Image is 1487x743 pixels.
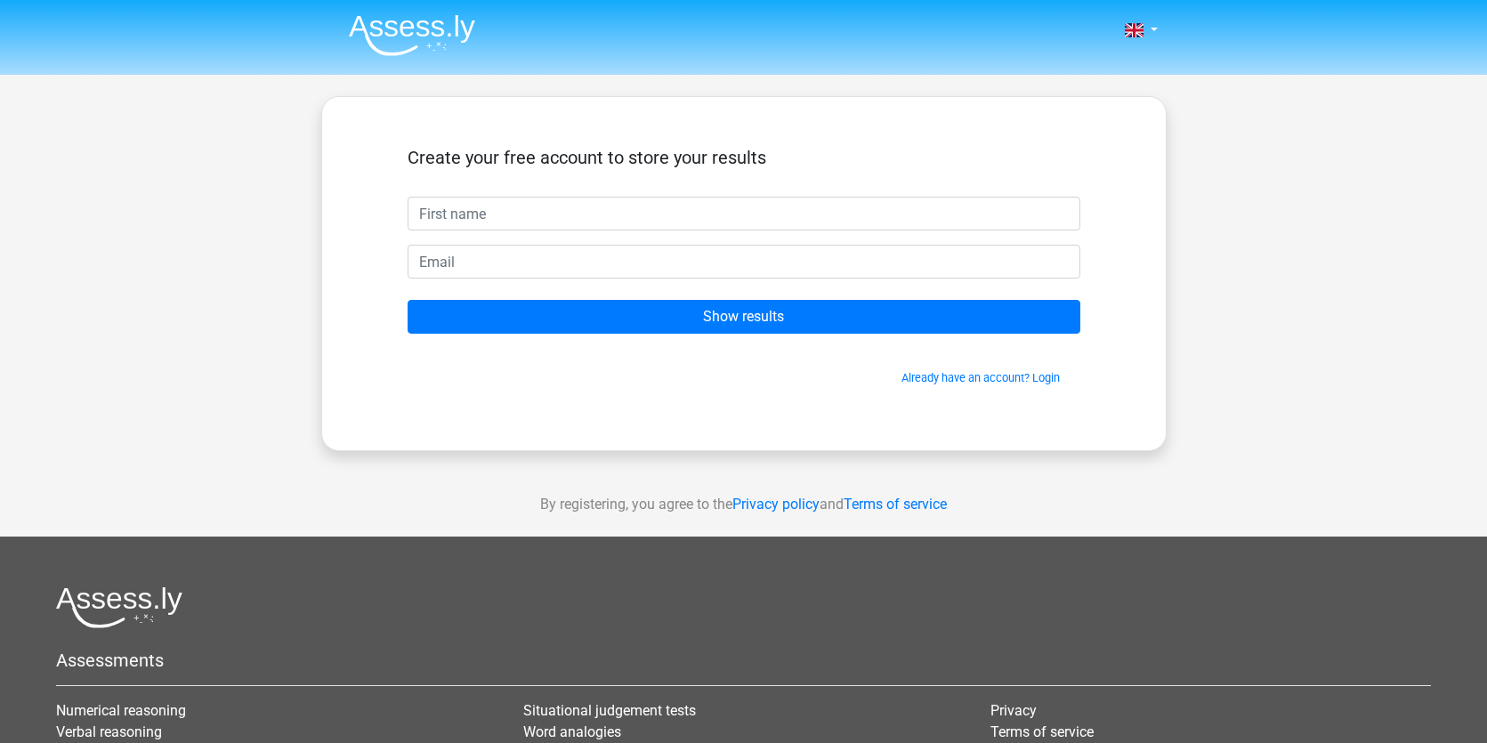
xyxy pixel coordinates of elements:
img: Assessly logo [56,586,182,628]
img: Assessly [349,14,475,56]
a: Privacy policy [732,496,820,513]
a: Word analogies [523,723,621,740]
h5: Create your free account to store your results [408,147,1080,168]
a: Numerical reasoning [56,702,186,719]
a: Situational judgement tests [523,702,696,719]
input: Email [408,245,1080,279]
a: Verbal reasoning [56,723,162,740]
a: Terms of service [990,723,1094,740]
a: Privacy [990,702,1037,719]
a: Terms of service [844,496,947,513]
h5: Assessments [56,650,1431,671]
input: First name [408,197,1080,230]
input: Show results [408,300,1080,334]
a: Already have an account? Login [901,371,1060,384]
